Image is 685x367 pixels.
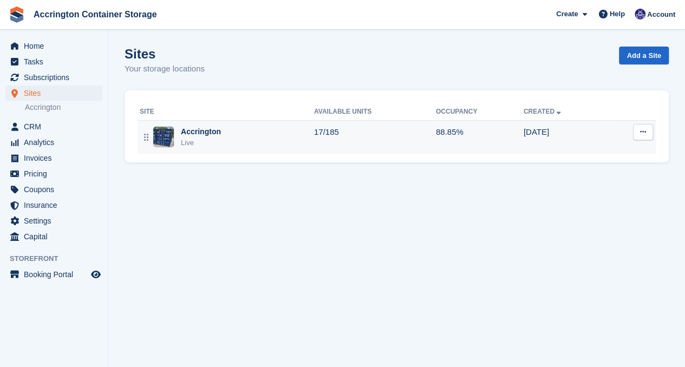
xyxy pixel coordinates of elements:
span: Insurance [24,198,89,213]
a: menu [5,150,102,166]
a: Accrington Container Storage [29,5,161,23]
span: Tasks [24,54,89,69]
span: Sites [24,86,89,101]
span: Storefront [10,253,108,264]
a: Accrington [25,102,102,113]
span: Analytics [24,135,89,150]
span: Home [24,38,89,54]
span: Pricing [24,166,89,181]
img: Image of Accrington site [153,127,174,147]
a: Created [524,108,563,115]
a: menu [5,267,102,282]
div: Live [181,137,221,148]
span: Capital [24,229,89,244]
td: 17/185 [314,120,436,154]
a: menu [5,198,102,213]
span: Invoices [24,150,89,166]
a: menu [5,70,102,85]
span: Settings [24,213,89,228]
span: Subscriptions [24,70,89,85]
a: menu [5,213,102,228]
span: Coupons [24,182,89,197]
div: Accrington [181,126,221,137]
a: menu [5,182,102,197]
h1: Sites [125,47,205,61]
p: Your storage locations [125,63,205,75]
td: 88.85% [436,120,524,154]
a: menu [5,119,102,134]
a: Add a Site [619,47,669,64]
img: stora-icon-8386f47178a22dfd0bd8f6a31ec36ba5ce8667c1dd55bd0f319d3a0aa187defe.svg [9,6,25,23]
img: Jacob Connolly [635,9,645,19]
th: Occupancy [436,103,524,121]
span: CRM [24,119,89,134]
td: [DATE] [524,120,608,154]
a: menu [5,135,102,150]
a: menu [5,229,102,244]
a: menu [5,38,102,54]
a: menu [5,86,102,101]
a: menu [5,166,102,181]
a: Preview store [89,268,102,281]
th: Available Units [314,103,436,121]
span: Booking Portal [24,267,89,282]
span: Create [556,9,578,19]
span: Account [647,9,675,20]
span: Help [610,9,625,19]
th: Site [138,103,314,121]
a: menu [5,54,102,69]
